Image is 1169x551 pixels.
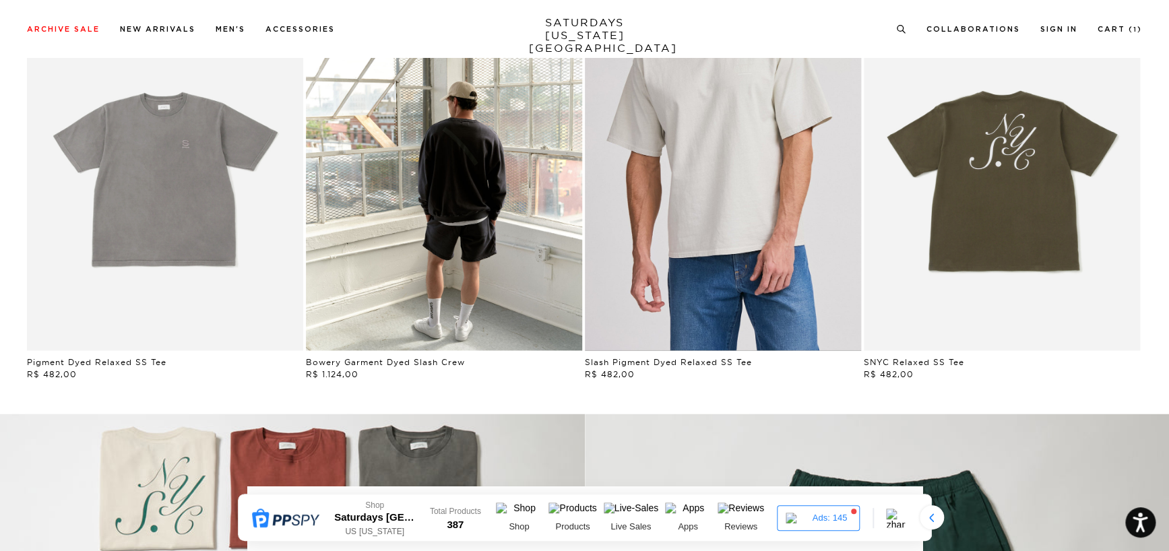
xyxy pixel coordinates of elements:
[1040,26,1077,33] a: Sign In
[585,369,635,379] span: R$ 482,00
[864,369,914,379] span: R$ 482,00
[585,357,752,367] a: Slash Pigment Dyed Relaxed SS Tee
[864,357,964,367] a: SNYC Relaxed SS Tee
[306,369,358,379] span: R$ 1.124,00
[120,26,195,33] a: New Arrivals
[216,26,245,33] a: Men's
[529,16,640,55] a: SATURDAYS[US_STATE][GEOGRAPHIC_DATA]
[27,26,100,33] a: Archive Sale
[1133,27,1137,33] small: 1
[585,5,861,350] div: Ivory | Slash Pigment Dyed Relaxed SS Tee | Saturdays NYC
[306,357,465,367] a: Bowery Garment Dyed Slash Crew
[27,369,77,379] span: R$ 482,00
[1098,26,1142,33] a: Cart (1)
[27,357,166,367] a: Pigment Dyed Relaxed SS Tee
[265,26,335,33] a: Accessories
[926,26,1020,33] a: Collaborations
